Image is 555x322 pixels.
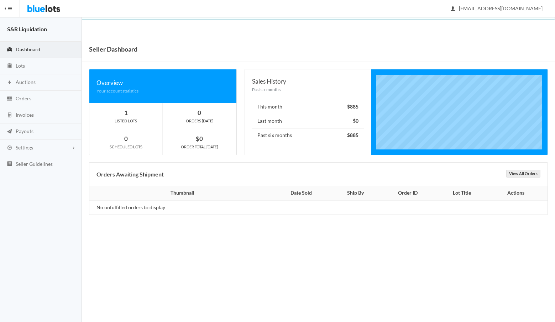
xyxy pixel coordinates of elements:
[449,6,456,12] ion-icon: person
[16,46,40,52] span: Dashboard
[89,186,272,200] th: Thumbnail
[6,63,13,70] ion-icon: clipboard
[6,145,13,152] ion-icon: cog
[124,109,128,116] strong: 1
[196,135,203,142] strong: $0
[380,186,436,200] th: Order ID
[96,171,164,178] b: Orders Awaiting Shipment
[6,79,13,86] ion-icon: flash
[6,112,13,119] ion-icon: calculator
[16,144,33,151] span: Settings
[436,186,488,200] th: Lot Title
[96,78,229,88] div: Overview
[124,135,128,142] strong: 0
[16,161,53,167] span: Seller Guidelines
[353,118,358,124] strong: $0
[506,170,540,178] a: View All Orders
[89,144,162,150] div: SCHEDULED LOTS
[163,118,236,124] div: ORDERS [DATE]
[16,112,34,118] span: Invoices
[89,44,137,54] h1: Seller Dashboard
[488,186,548,200] th: Actions
[7,26,47,32] strong: S&R Liquidation
[6,96,13,102] ion-icon: cash
[252,76,364,86] div: Sales History
[347,104,358,110] strong: $885
[252,86,364,93] div: Past six months
[163,144,236,150] div: ORDER TOTAL [DATE]
[89,118,162,124] div: LISTED LOTS
[6,161,13,168] ion-icon: list box
[6,47,13,53] ion-icon: speedometer
[6,128,13,135] ion-icon: paper plane
[16,63,25,69] span: Lots
[16,128,33,134] span: Payouts
[347,132,358,138] strong: $885
[89,200,272,215] td: No unfulfilled orders to display
[96,88,229,94] div: Your account statistics
[16,95,31,101] span: Orders
[272,186,331,200] th: Date Sold
[331,186,380,200] th: Ship By
[252,100,364,114] li: This month
[252,114,364,128] li: Last month
[16,79,36,85] span: Auctions
[252,128,364,142] li: Past six months
[451,5,543,11] span: [EMAIL_ADDRESS][DOMAIN_NAME]
[198,109,201,116] strong: 0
